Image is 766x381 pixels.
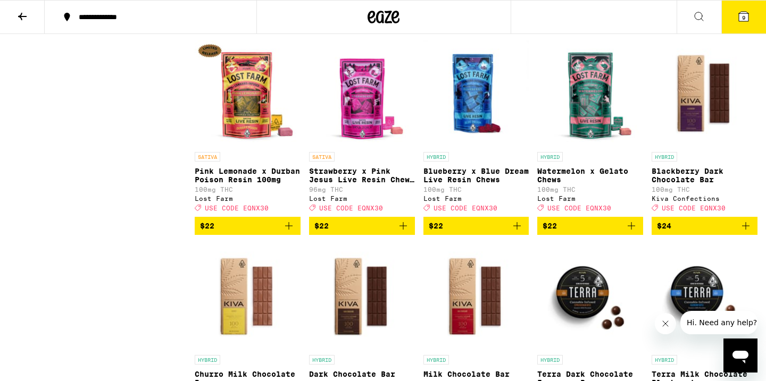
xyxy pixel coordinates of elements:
div: Lost Farm [309,195,415,202]
div: Lost Farm [195,195,301,202]
span: USE CODE EQNX30 [547,205,611,211]
button: Add to bag [652,217,757,235]
p: SATIVA [309,152,335,162]
p: Blueberry x Blue Dream Live Resin Chews [423,167,529,184]
p: 96mg THC [309,186,415,193]
p: 100mg THC [652,186,757,193]
span: $22 [429,222,443,230]
iframe: Close message [655,313,676,334]
img: Kiva Confections - Terra Milk Chocolate Blueberries [652,243,757,350]
span: USE CODE EQNX30 [662,205,726,211]
button: Add to bag [423,217,529,235]
a: Open page for Strawberry x Pink Jesus Live Resin Chews - 100mg from Lost Farm [309,40,415,217]
span: 9 [742,14,745,21]
a: Open page for Watermelon x Gelato Chews from Lost Farm [537,40,643,217]
img: Kiva Confections - Blackberry Dark Chocolate Bar [652,40,757,147]
p: Watermelon x Gelato Chews [537,167,643,184]
img: Lost Farm - Blueberry x Blue Dream Live Resin Chews [423,40,529,147]
p: HYBRID [652,152,677,162]
p: HYBRID [195,355,220,365]
div: Lost Farm [537,195,643,202]
button: Add to bag [195,217,301,235]
p: Strawberry x Pink Jesus Live Resin Chews - 100mg [309,167,415,184]
img: Kiva Confections - Dark Chocolate Bar [309,243,415,350]
span: $24 [657,222,671,230]
div: Kiva Confections [652,195,757,202]
a: Open page for Blackberry Dark Chocolate Bar from Kiva Confections [652,40,757,217]
iframe: Button to launch messaging window [723,338,757,372]
p: HYBRID [537,355,563,365]
img: Lost Farm - Pink Lemonade x Durban Poison Resin 100mg [195,40,301,147]
div: Lost Farm [423,195,529,202]
img: Kiva Confections - Milk Chocolate Bar [423,243,529,350]
p: SATIVA [195,152,220,162]
p: 100mg THC [537,186,643,193]
button: Add to bag [537,217,643,235]
p: HYBRID [652,355,677,365]
p: HYBRID [537,152,563,162]
img: Kiva Confections - Churro Milk Chocolate Bar [195,243,301,350]
span: USE CODE EQNX30 [434,205,497,211]
span: $22 [543,222,557,230]
button: 9 [721,1,766,33]
p: HYBRID [423,355,449,365]
p: HYBRID [309,355,335,365]
p: Pink Lemonade x Durban Poison Resin 100mg [195,167,301,184]
p: HYBRID [423,152,449,162]
iframe: Message from company [680,311,757,334]
p: Blackberry Dark Chocolate Bar [652,167,757,184]
p: Milk Chocolate Bar [423,370,529,378]
img: Lost Farm - Strawberry x Pink Jesus Live Resin Chews - 100mg [309,40,415,147]
span: USE CODE EQNX30 [319,205,383,211]
button: Add to bag [309,217,415,235]
p: Dark Chocolate Bar [309,370,415,378]
span: $22 [314,222,329,230]
p: 100mg THC [195,186,301,193]
span: USE CODE EQNX30 [205,205,269,211]
a: Open page for Pink Lemonade x Durban Poison Resin 100mg from Lost Farm [195,40,301,217]
img: Lost Farm - Watermelon x Gelato Chews [537,40,643,147]
a: Open page for Blueberry x Blue Dream Live Resin Chews from Lost Farm [423,40,529,217]
span: $22 [200,222,214,230]
img: Kiva Confections - Terra Dark Chocolate Espresso Beans [537,243,643,350]
p: 100mg THC [423,186,529,193]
